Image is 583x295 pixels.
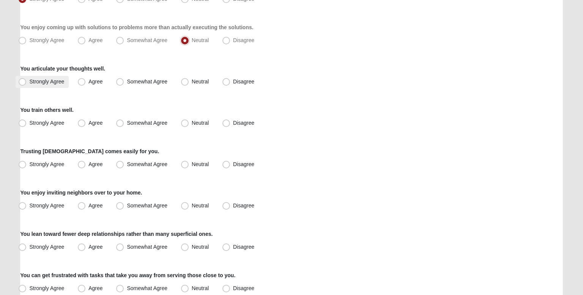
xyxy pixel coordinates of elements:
span: Agree [88,120,102,126]
span: Neutral [192,244,209,250]
label: You enjoy inviting neighbors over to your home. [20,189,142,196]
label: You articulate your thoughts well. [20,65,105,72]
span: Strongly Agree [29,78,64,85]
span: Agree [88,244,102,250]
span: Strongly Agree [29,202,64,209]
span: Disagree [233,37,254,43]
span: Somewhat Agree [127,78,167,85]
span: Disagree [233,161,254,167]
span: Agree [88,202,102,209]
span: Disagree [233,120,254,126]
span: Disagree [233,78,254,85]
span: Agree [88,161,102,167]
span: Somewhat Agree [127,202,167,209]
label: Trusting [DEMOGRAPHIC_DATA] comes easily for you. [20,147,159,155]
span: Somewhat Agree [127,244,167,250]
span: Neutral [192,120,209,126]
span: Neutral [192,78,209,85]
span: Strongly Agree [29,37,64,43]
label: You can get frustrated with tasks that take you away from serving those close to you. [20,271,235,279]
span: Neutral [192,202,209,209]
span: Strongly Agree [29,120,64,126]
span: Agree [88,37,102,43]
span: Somewhat Agree [127,120,167,126]
label: You lean toward fewer deep relationships rather than many superficial ones. [20,230,213,238]
span: Somewhat Agree [127,37,167,43]
span: Disagree [233,202,254,209]
span: Somewhat Agree [127,161,167,167]
span: Disagree [233,244,254,250]
label: You train others well. [20,106,74,114]
span: Neutral [192,161,209,167]
label: You enjoy coming up with solutions to problems more than actually executing the solutions. [20,24,253,31]
span: Agree [88,78,102,85]
span: Strongly Agree [29,161,64,167]
span: Neutral [192,37,209,43]
span: Strongly Agree [29,244,64,250]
